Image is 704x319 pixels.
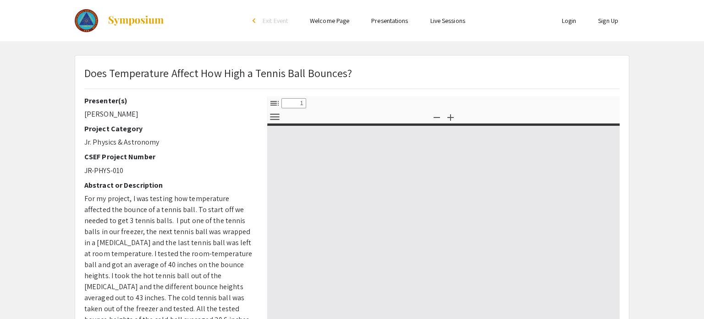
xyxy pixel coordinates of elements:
a: The 2023 Colorado Science & Engineering Fair [75,9,165,32]
input: Page [281,98,306,108]
div: arrow_back_ios [253,18,258,23]
h2: Presenter(s) [84,96,253,105]
a: Welcome Page [310,17,349,25]
button: Tools [267,110,282,123]
h2: Project Category [84,124,253,133]
a: Live Sessions [430,17,465,25]
img: The 2023 Colorado Science & Engineering Fair [75,9,98,32]
button: Zoom Out [429,110,445,123]
p: Jr. Physics & Astronomy [84,137,253,148]
h2: Abstract or Description [84,181,253,190]
img: Symposium by ForagerOne [107,15,165,26]
p: [PERSON_NAME] [84,109,253,120]
a: Login [562,17,577,25]
span: Exit Event [263,17,288,25]
button: Toggle Sidebar [267,96,282,110]
p: Does Temperature Affect How High a Tennis Ball Bounces? [84,65,352,81]
h2: CSEF Project Number [84,152,253,161]
a: Sign Up [598,17,618,25]
p: JR-PHYS-010 [84,165,253,176]
a: Presentations [371,17,408,25]
button: Zoom In [443,110,458,123]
